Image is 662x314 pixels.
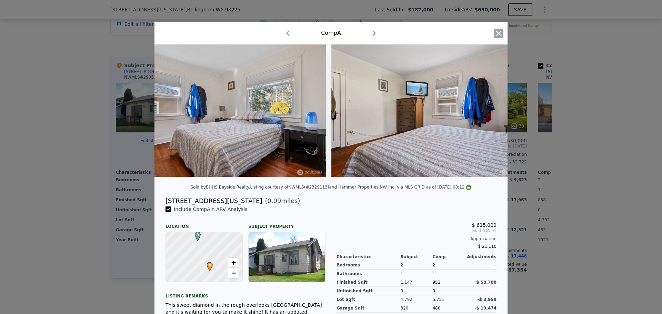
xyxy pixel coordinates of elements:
[478,297,496,302] span: -$ 3,959
[193,232,202,238] span: A
[337,236,496,242] div: Appreciation
[464,254,496,260] div: Adjustments
[205,262,209,266] div: •
[205,260,214,270] span: •
[337,295,401,304] div: Lot Sqft
[191,185,250,190] div: Sold by BHHS Bayside Realty .
[337,254,401,260] div: Characteristics
[262,196,300,206] span: ( miles)
[337,287,401,295] div: Unfinished Sqft
[171,206,250,212] span: Include Comp A in ARV Analysis
[231,258,236,267] span: +
[432,306,440,311] span: 480
[432,263,435,267] span: 2
[165,288,325,299] div: Listing remarks
[331,44,530,177] img: Property Img
[248,218,325,229] div: Subject Property
[193,232,197,236] div: A
[228,268,239,278] a: Zoom out
[228,257,239,268] a: Zoom in
[464,287,496,295] div: -
[476,280,496,285] span: $ 58,788
[401,278,433,287] div: 1,147
[401,287,433,295] div: 0
[432,288,435,293] span: 0
[466,185,471,190] img: NWMLS Logo
[432,270,464,278] div: 1
[432,297,444,302] span: 5,751
[474,306,496,311] span: -$ 19,474
[401,261,433,270] div: 2
[432,280,440,285] span: 952
[337,304,401,313] div: Garage Sqft
[401,254,433,260] div: Subject
[231,269,236,277] span: −
[464,261,496,270] div: -
[401,304,433,313] div: 320
[401,295,433,304] div: 4,792
[127,44,326,177] img: Property Img
[337,278,401,287] div: Finished Sqft
[478,244,496,249] span: $ 21,110
[401,270,433,278] div: 1
[250,185,472,190] div: Listing courtesy of NWMLS (#2329113) and Hammer Properties NW Inc. via MLS GRID as of [DATE] 08:12
[337,228,496,233] span: Sold [DATE]
[165,196,262,206] div: [STREET_ADDRESS][US_STATE]
[337,261,401,270] div: Bedrooms
[337,270,401,278] div: Bathrooms
[432,254,464,260] div: Comp
[321,29,341,37] div: Comp A
[464,270,496,278] div: -
[472,222,496,228] span: $ 615,000
[267,197,281,204] span: 0.09
[165,218,243,229] div: Location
